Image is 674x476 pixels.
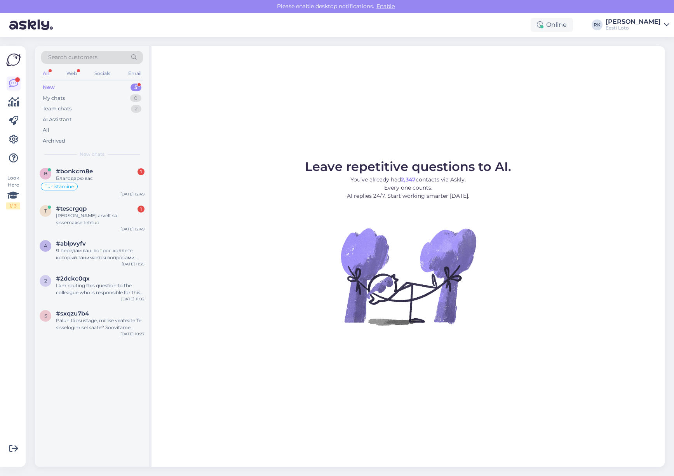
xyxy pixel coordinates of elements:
[56,275,90,282] span: #2dckc0qx
[606,19,669,31] a: [PERSON_NAME]Eesti Loto
[120,191,145,197] div: [DATE] 12:49
[56,317,145,331] div: Palun täpsustage, millise veateate Te sisselogimisel saate? Soovitame proovida ka veebilehitseja ...
[401,176,416,183] b: 2,347
[6,202,20,209] div: 1 / 3
[44,171,47,176] span: b
[338,206,478,346] img: No Chat active
[56,247,145,261] div: Я передам ваш вопрос коллеге, который занимается вопросами, связанными с физическими лотерейными ...
[65,68,78,78] div: Web
[131,105,141,113] div: 2
[43,105,71,113] div: Team chats
[44,208,47,214] span: t
[305,159,511,174] span: Leave repetitive questions to AI.
[6,52,21,67] img: Askly Logo
[131,84,141,91] div: 5
[531,18,573,32] div: Online
[44,243,47,249] span: a
[120,331,145,337] div: [DATE] 10:27
[43,94,65,102] div: My chats
[43,116,71,124] div: AI Assistant
[56,282,145,296] div: I am routing this question to the colleague who is responsible for this topic. The reply might ta...
[56,168,93,175] span: #bonkcm8e
[120,226,145,232] div: [DATE] 12:49
[374,3,397,10] span: Enable
[121,296,145,302] div: [DATE] 11:02
[606,25,661,31] div: Eesti Loto
[127,68,143,78] div: Email
[138,206,145,213] div: 1
[56,310,89,317] span: #sxqzu7b4
[43,84,55,91] div: New
[56,212,145,226] div: [PERSON_NAME] arvelt sai sissemakse tehtud
[43,126,49,134] div: All
[45,184,74,189] span: Tühistamine
[44,278,47,284] span: 2
[93,68,112,78] div: Socials
[56,205,87,212] span: #tescrgqp
[41,68,50,78] div: All
[48,53,98,61] span: Search customers
[606,19,661,25] div: [PERSON_NAME]
[56,175,145,182] div: Благодарю вас
[305,176,511,200] p: You’ve already had contacts via Askly. Every one counts. AI replies 24/7. Start working smarter [...
[6,174,20,209] div: Look Here
[592,19,603,30] div: RK
[130,94,141,102] div: 0
[138,168,145,175] div: 1
[43,137,65,145] div: Archived
[122,261,145,267] div: [DATE] 11:35
[56,240,86,247] span: #ablpvyfv
[44,313,47,319] span: s
[80,151,104,158] span: New chats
